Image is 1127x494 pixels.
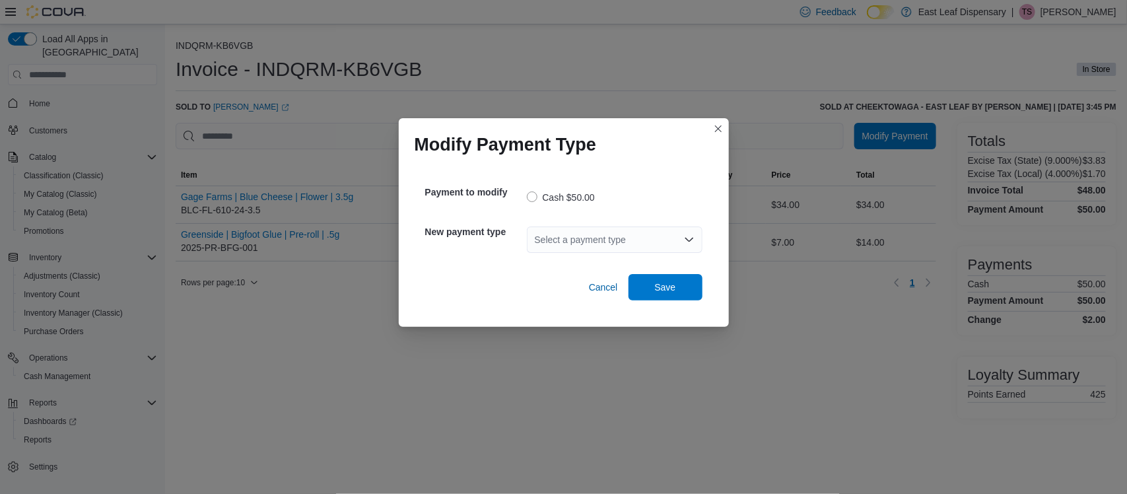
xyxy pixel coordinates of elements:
[710,121,726,137] button: Closes this modal window
[535,232,536,248] input: Accessible screen reader label
[425,179,524,205] h5: Payment to modify
[425,219,524,245] h5: New payment type
[415,134,597,155] h1: Modify Payment Type
[684,234,695,245] button: Open list of options
[655,281,676,294] span: Save
[584,274,623,300] button: Cancel
[629,274,702,300] button: Save
[527,190,595,205] label: Cash $50.00
[589,281,618,294] span: Cancel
